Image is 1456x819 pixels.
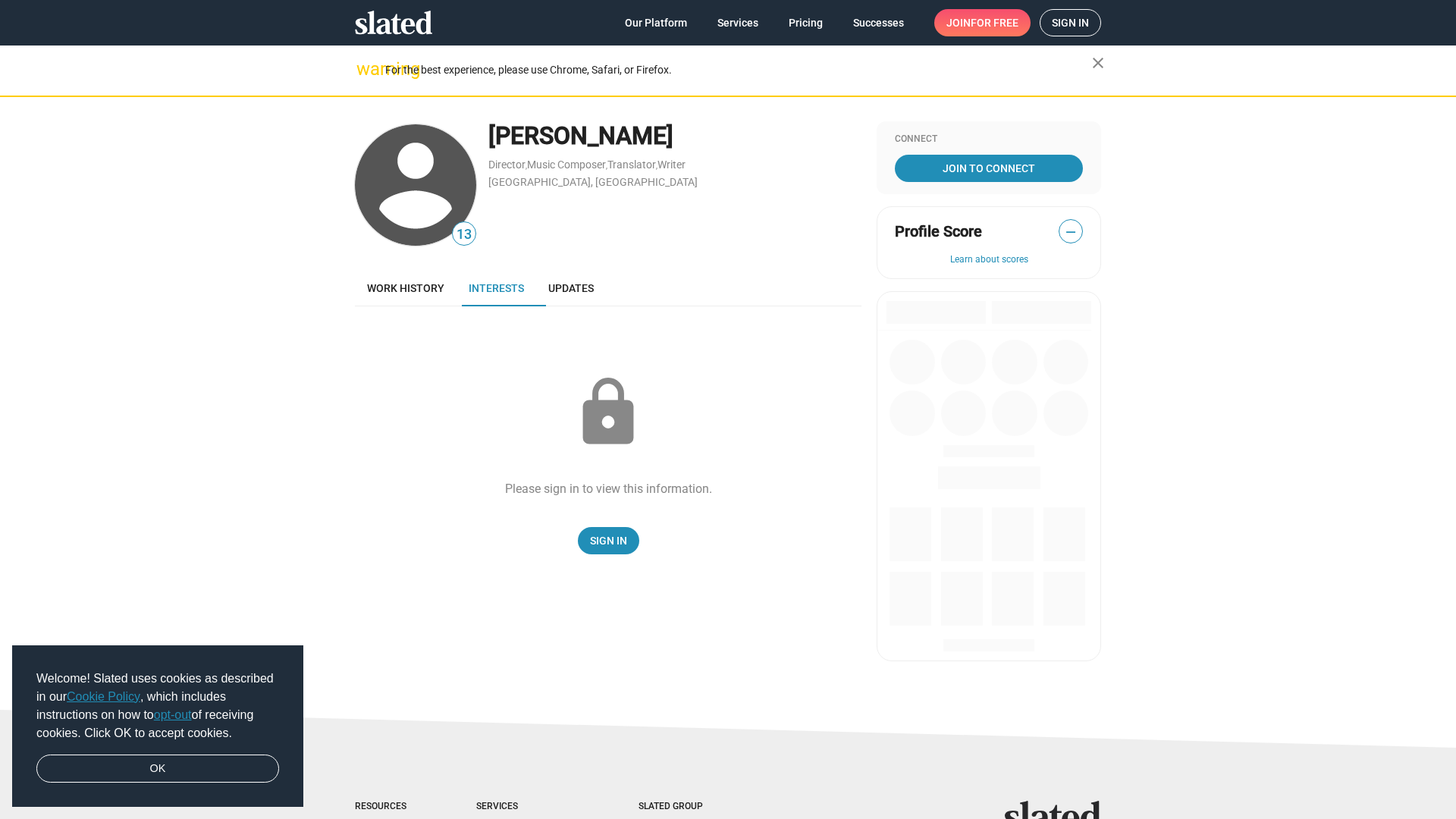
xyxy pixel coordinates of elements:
span: Join [946,9,1018,36]
span: for free [971,9,1018,36]
a: [GEOGRAPHIC_DATA], [GEOGRAPHIC_DATA] [488,176,698,188]
mat-icon: warning [356,60,375,78]
a: Director [488,158,526,171]
span: Successes [853,9,904,36]
a: Sign In [578,527,639,554]
a: Interests [457,270,536,306]
a: opt-out [154,708,192,721]
div: For the best experience, please use Chrome, Safari, or Firefox. [385,60,1092,80]
a: Services [705,9,770,36]
div: Services [476,801,578,813]
span: Sign In [590,527,627,554]
a: Our Platform [613,9,699,36]
div: [PERSON_NAME] [488,120,861,152]
a: Pricing [777,9,835,36]
a: Join To Connect [895,155,1083,182]
span: Updates [548,282,594,294]
a: Work history [355,270,457,306]
div: Slated Group [639,801,742,813]
mat-icon: lock [570,375,646,450]
span: Work history [367,282,444,294]
a: Updates [536,270,606,306]
a: Cookie Policy [67,690,140,703]
span: Interests [469,282,524,294]
span: Our Platform [625,9,687,36]
div: cookieconsent [12,645,303,808]
a: Joinfor free [934,9,1031,36]
a: Successes [841,9,916,36]
a: Writer [657,158,686,171]
div: Please sign in to view this information. [505,481,712,497]
div: Resources [355,801,416,813]
div: Connect [895,133,1083,146]
a: Music Composer [527,158,606,171]
span: Profile Score [895,221,982,242]
span: , [606,162,607,170]
button: Learn about scores [895,254,1083,266]
span: — [1059,222,1082,242]
span: Pricing [789,9,823,36]
span: Welcome! Slated uses cookies as described in our , which includes instructions on how to of recei... [36,670,279,742]
mat-icon: close [1089,54,1107,72]
span: , [526,162,527,170]
span: Services [717,9,758,36]
a: Sign in [1040,9,1101,36]
a: dismiss cookie message [36,755,279,783]
span: 13 [453,224,475,245]
span: , [656,162,657,170]
a: Translator [607,158,656,171]
span: Sign in [1052,10,1089,36]
span: Join To Connect [898,155,1080,182]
